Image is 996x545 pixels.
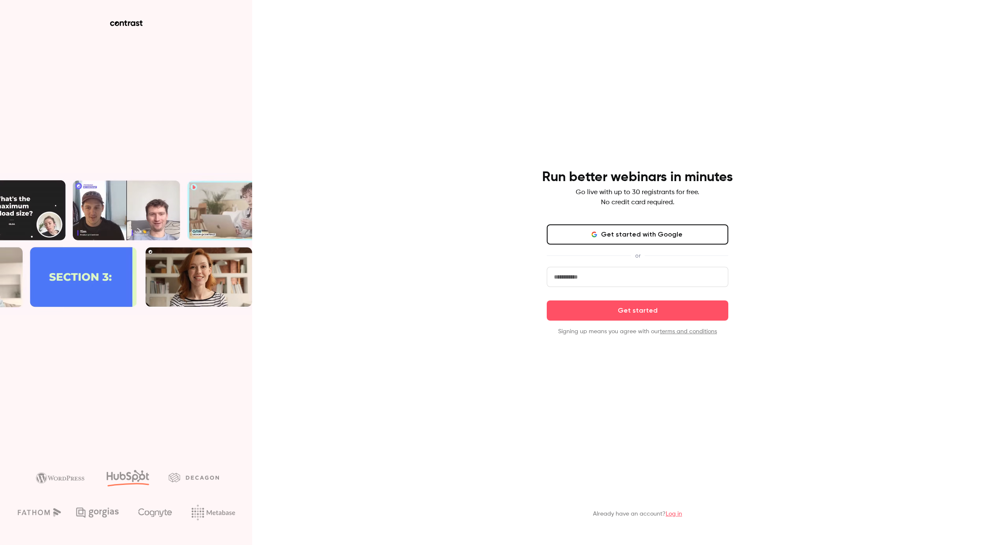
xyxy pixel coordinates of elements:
button: Get started with Google [547,224,728,245]
p: Signing up means you agree with our [547,327,728,336]
p: Already have an account? [593,510,682,518]
img: decagon [169,473,219,482]
a: Log in [666,511,682,517]
span: or [631,251,645,260]
button: Get started [547,300,728,321]
h4: Run better webinars in minutes [542,169,733,186]
p: Go live with up to 30 registrants for free. No credit card required. [576,187,699,208]
a: terms and conditions [660,329,717,334]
